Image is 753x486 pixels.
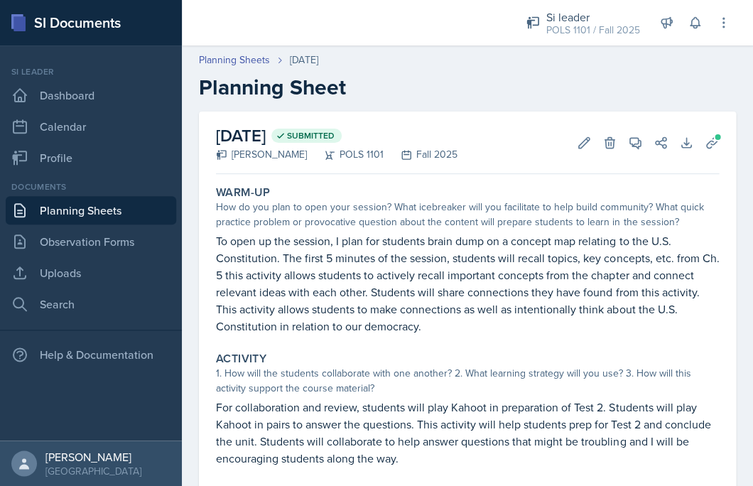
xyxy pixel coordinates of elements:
[6,259,176,287] a: Uploads
[6,227,176,256] a: Observation Forms
[6,180,176,193] div: Documents
[6,290,176,318] a: Search
[216,147,307,162] div: [PERSON_NAME]
[216,200,719,229] div: How do you plan to open your session? What icebreaker will you facilitate to help build community...
[199,75,736,100] h2: Planning Sheet
[199,53,270,67] a: Planning Sheets
[6,81,176,109] a: Dashboard
[290,53,318,67] div: [DATE]
[546,9,639,26] div: Si leader
[216,232,719,335] p: To open up the session, I plan for students brain dump on a concept map relating to the U.S. Cons...
[287,130,335,141] span: Submitted
[216,399,719,467] p: For collaboration and review, students will play Kahoot in preparation of Test 2. Students will p...
[6,112,176,141] a: Calendar
[384,147,457,162] div: Fall 2025
[6,340,176,369] div: Help & Documentation
[216,366,719,396] div: 1. How will the students collaborate with one another? 2. What learning strategy will you use? 3....
[6,196,176,225] a: Planning Sheets
[216,352,266,366] label: Activity
[307,147,384,162] div: POLS 1101
[45,463,141,477] div: [GEOGRAPHIC_DATA]
[6,65,176,78] div: Si leader
[216,123,457,148] h2: [DATE]
[216,185,271,200] label: Warm-Up
[546,23,639,38] div: POLS 1101 / Fall 2025
[45,449,141,463] div: [PERSON_NAME]
[6,144,176,172] a: Profile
